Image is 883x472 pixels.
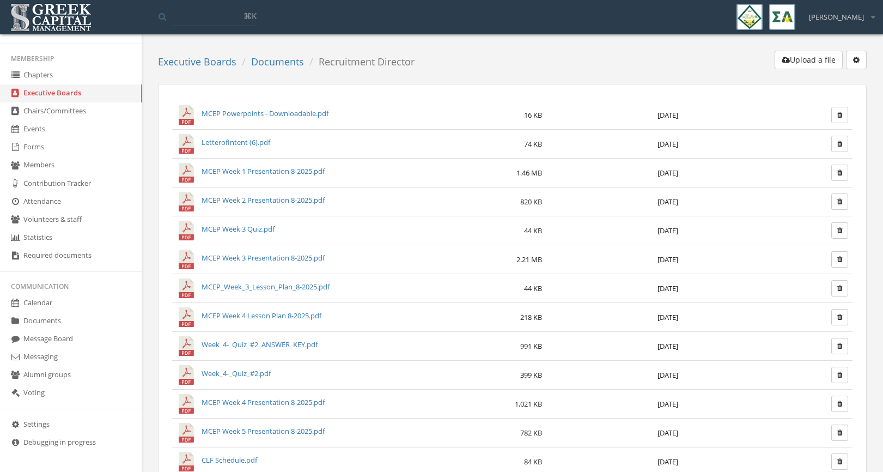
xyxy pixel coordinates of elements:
[176,394,196,414] img: MCEP Week 4 Presentation 8-2025.pdf
[802,4,875,22] div: [PERSON_NAME]
[657,110,678,120] span: [DATE]
[657,226,678,235] span: [DATE]
[524,457,542,467] span: 84 KB
[176,423,196,443] img: MCEP Week 5 Presentation 8-2025.pdf
[775,51,843,69] button: Upload a file
[657,312,678,322] span: [DATE]
[520,197,542,207] span: 820 KB
[657,139,678,149] span: [DATE]
[202,195,325,205] a: MCEP Week 2 Presentation 8-2025.pdf
[176,221,196,240] img: MCEP Week 3 Quiz.pdf
[657,283,678,293] span: [DATE]
[515,399,542,409] span: 1,021 KB
[202,166,325,176] a: MCEP Week 1 Presentation 8-2025.pdf
[657,255,678,264] span: [DATE]
[809,12,864,22] span: [PERSON_NAME]
[202,397,325,407] a: MCEP Week 4 Presentation 8-2025.pdf
[176,307,196,327] img: MCEP Week 4 Lesson Plan 8-2025.pdf
[176,336,196,356] img: Week_4-_Quiz_#2_ANSWER_KEY.pdf
[202,426,325,436] a: MCEP Week 5 Presentation 8-2025.pdf
[202,340,318,349] a: Week_4-_Quiz_#2_ANSWER_KEY.pdf
[304,55,415,69] li: Recruitment Director
[520,312,542,322] span: 218 KB
[176,365,196,385] img: Week_4-_Quiz_#2.pdf
[176,105,196,125] img: MCEP Powerpoints - Downloadable.pdf
[202,282,330,292] a: MCEP_Week_3_Lesson_Plan_8-2025.pdf
[657,341,678,351] span: [DATE]
[520,428,542,438] span: 782 KB
[176,452,196,471] img: CLF Schedule.pdf
[158,55,236,68] a: Executive Boards
[524,283,542,293] span: 44 KB
[176,134,196,154] img: LetterofIntent (6).pdf
[657,197,678,207] span: [DATE]
[243,10,257,21] span: ⌘K
[176,250,196,269] img: MCEP Week 3 Presentation 8-2025.pdf
[202,368,271,378] a: Week_4-_Quiz_#2.pdf
[251,55,304,68] a: Documents
[176,279,196,298] img: MCEP_Week_3_Lesson_Plan_8-2025.pdf
[524,139,542,149] span: 74 KB
[657,168,678,178] span: [DATE]
[202,311,321,320] a: MCEP Week 4 Lesson Plan 8-2025.pdf
[524,226,542,235] span: 44 KB
[520,370,542,380] span: 399 KB
[176,192,196,211] img: MCEP Week 2 Presentation 8-2025.pdf
[657,399,678,409] span: [DATE]
[516,255,542,264] span: 2.21 MB
[520,341,542,351] span: 991 KB
[176,163,196,183] img: MCEP Week 1 Presentation 8-2025.pdf
[202,253,325,263] a: MCEP Week 3 Presentation 8-2025.pdf
[202,455,257,465] a: CLF Schedule.pdf
[657,457,678,467] span: [DATE]
[524,110,542,120] span: 16 KB
[202,108,328,118] a: MCEP Powerpoints - Downloadable.pdf
[202,137,270,147] a: LetterofIntent (6).pdf
[516,168,542,178] span: 1.46 MB
[657,370,678,380] span: [DATE]
[657,428,678,438] span: [DATE]
[202,224,275,234] a: MCEP Week 3 Quiz.pdf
